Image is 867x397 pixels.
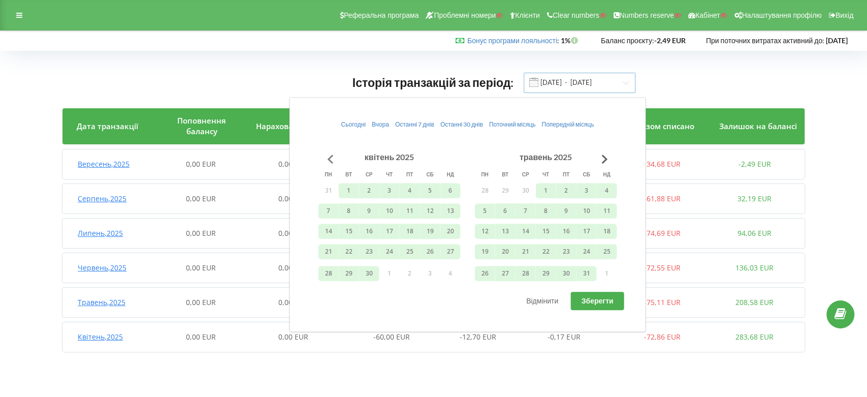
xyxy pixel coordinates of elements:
span: Травень , 2025 [78,297,125,307]
span: Реферальна програма [344,11,419,19]
button: 28 [515,266,535,281]
button: 20 [440,224,460,239]
button: 5 [420,183,440,198]
th: субота [420,167,440,182]
span: 0,00 EUR [278,297,308,307]
button: 26 [420,244,440,259]
th: п’ятниця [399,167,420,182]
span: Вихід [836,11,853,19]
button: Go to next month [594,149,615,169]
button: 28 [474,183,495,198]
button: 12 [420,203,440,219]
button: 14 [515,224,535,239]
span: Дата транзакції [77,121,138,131]
div: травень 2025 [517,151,575,163]
button: 25 [596,244,617,259]
button: 6 [495,203,515,219]
span: -61,88 EUR [644,194,681,203]
span: -74,69 EUR [644,228,681,238]
button: 30 [556,266,576,281]
button: 24 [576,244,596,259]
button: 12 [474,224,495,239]
span: Кабінет [695,11,720,19]
button: 23 [556,244,576,259]
button: 21 [318,244,338,259]
button: 6 [440,183,460,198]
span: Серпень , 2025 [78,194,126,203]
span: Клієнти [515,11,540,19]
button: 9 [359,203,379,219]
span: Останні 30 днів [440,120,483,128]
button: Відмінити [516,292,569,310]
button: 1 [338,183,359,198]
span: Numbers reserve [620,11,674,19]
span: 0,00 EUR [186,263,216,272]
th: п’ятниця [556,167,576,182]
button: 5 [474,203,495,219]
span: 0,00 EUR [186,332,216,342]
button: 10 [379,203,399,219]
span: Налаштування профілю [742,11,821,19]
th: вівторок [338,167,359,182]
span: Квітень , 2025 [78,332,123,342]
span: -75,11 EUR [644,297,681,307]
button: 10 [576,203,596,219]
span: -2,49 EUR [738,159,770,169]
button: 22 [535,244,556,259]
button: 15 [535,224,556,239]
span: -72,86 EUR [644,332,681,342]
span: 136,03 EUR [735,263,774,272]
button: 11 [399,203,420,219]
th: четвер [379,167,399,182]
button: 8 [535,203,556,219]
span: 0,00 EUR [278,159,308,169]
button: 9 [556,203,576,219]
button: 4 [440,266,460,281]
span: Нараховано бонусів [256,121,333,131]
button: 1 [596,266,617,281]
th: понеділок [474,167,495,182]
button: 29 [338,266,359,281]
span: Сьогодні [341,120,365,128]
button: 17 [576,224,596,239]
button: 18 [399,224,420,239]
span: 0,00 EUR [278,332,308,342]
span: Історія транзакцій за період: [352,75,514,89]
span: Відмінити [526,296,558,305]
button: Зберегти [571,292,624,310]
span: Останні 7 днів [395,120,434,128]
button: 2 [359,183,379,198]
span: Поточний місяць [489,120,536,128]
span: 94,06 EUR [737,228,772,238]
button: 29 [535,266,556,281]
span: Разом списано [636,121,694,131]
span: Проблемні номери [434,11,496,19]
button: 3 [420,266,440,281]
span: -0,17 EUR [548,332,580,342]
button: 3 [576,183,596,198]
button: 27 [495,266,515,281]
a: Бонус програми лояльності [467,36,557,45]
button: 22 [338,244,359,259]
span: Вересень , 2025 [78,159,130,169]
th: неділя [596,167,617,182]
button: 8 [338,203,359,219]
button: 16 [359,224,379,239]
button: 24 [379,244,399,259]
span: 0,00 EUR [186,194,216,203]
span: -72,55 EUR [644,263,681,272]
th: четвер [535,167,556,182]
button: 2 [556,183,576,198]
span: 0,00 EUR [186,159,216,169]
button: 15 [338,224,359,239]
span: Залишок на балансі [719,121,797,131]
button: 3 [379,183,399,198]
th: неділя [440,167,460,182]
button: 23 [359,244,379,259]
button: 16 [556,224,576,239]
span: -34,68 EUR [644,159,681,169]
span: 0,00 EUR [186,297,216,307]
button: 19 [420,224,440,239]
button: 1 [535,183,556,198]
span: 32,19 EUR [737,194,772,203]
